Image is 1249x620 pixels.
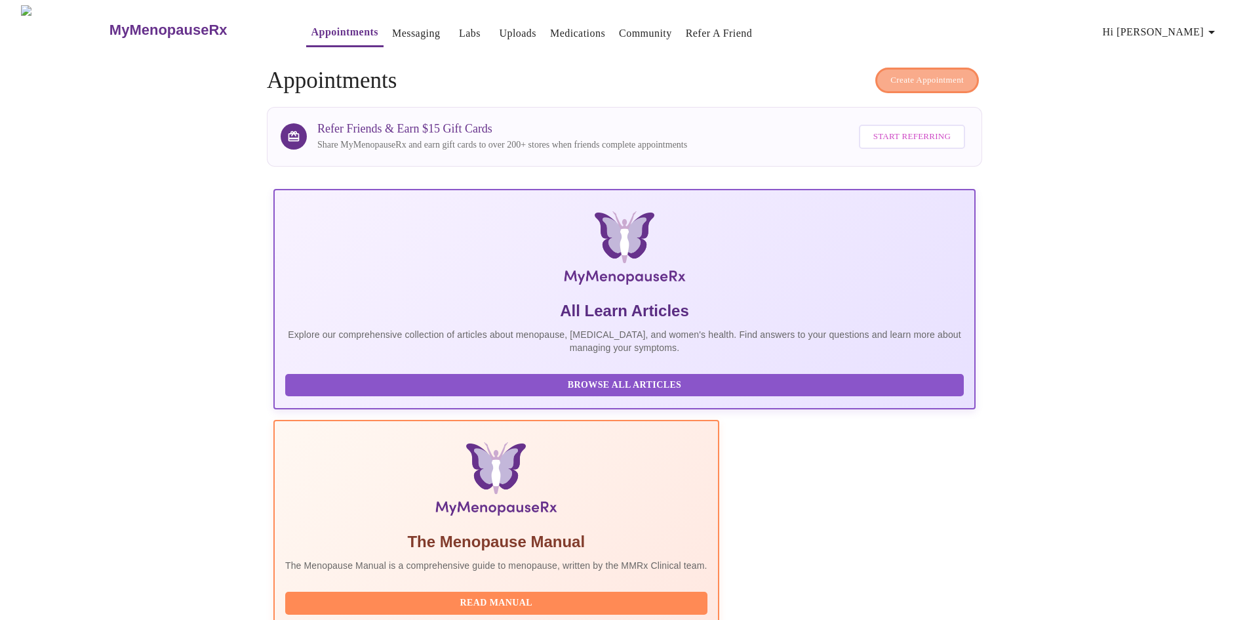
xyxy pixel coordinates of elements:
[285,592,707,615] button: Read Manual
[494,20,542,47] button: Uploads
[890,73,964,88] span: Create Appointment
[298,377,951,394] span: Browse All Articles
[285,531,707,552] h5: The Menopause Manual
[285,374,964,397] button: Browse All Articles
[873,129,951,144] span: Start Referring
[352,442,640,521] img: Menopause Manual
[614,20,677,47] button: Community
[298,595,694,611] span: Read Manual
[459,24,481,43] a: Labs
[392,24,440,43] a: Messaging
[387,20,445,47] button: Messaging
[1103,23,1219,41] span: Hi [PERSON_NAME]
[317,138,687,152] p: Share MyMenopauseRx and earn gift cards to over 200+ stores when friends complete appointments
[109,22,228,39] h3: MyMenopauseRx
[285,328,964,354] p: Explore our comprehensive collection of articles about menopause, [MEDICAL_DATA], and women's hea...
[285,379,967,390] a: Browse All Articles
[285,559,707,572] p: The Menopause Manual is a comprehensive guide to menopause, written by the MMRx Clinical team.
[391,211,858,290] img: MyMenopauseRx Logo
[686,24,753,43] a: Refer a Friend
[448,20,490,47] button: Labs
[267,68,982,94] h4: Appointments
[856,118,968,155] a: Start Referring
[311,23,378,41] a: Appointments
[681,20,758,47] button: Refer a Friend
[1098,19,1225,45] button: Hi [PERSON_NAME]
[317,122,687,136] h3: Refer Friends & Earn $15 Gift Cards
[550,24,605,43] a: Medications
[108,7,279,53] a: MyMenopauseRx
[285,596,711,608] a: Read Manual
[21,5,108,54] img: MyMenopauseRx Logo
[285,300,964,321] h5: All Learn Articles
[875,68,979,93] button: Create Appointment
[545,20,610,47] button: Medications
[499,24,536,43] a: Uploads
[619,24,672,43] a: Community
[859,125,965,149] button: Start Referring
[306,19,384,47] button: Appointments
